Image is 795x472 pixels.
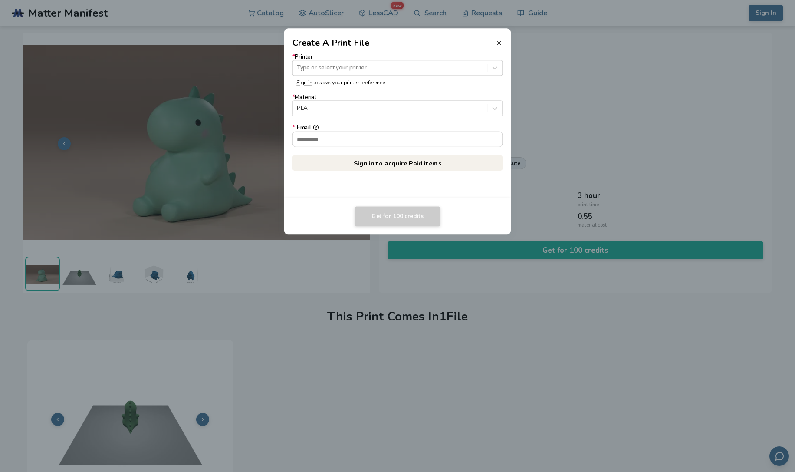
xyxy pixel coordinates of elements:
div: Email [292,125,503,131]
button: Get for 100 credits [355,206,440,226]
p: to save your printer preference [296,80,499,86]
a: Sign in [296,79,312,86]
h2: Create A Print File [292,36,370,49]
label: Material [292,94,503,116]
input: *PrinterType or select your printer... [297,65,299,71]
input: *Email [293,132,503,146]
input: *MaterialPLA [297,105,299,112]
label: Printer [292,53,503,76]
button: *Email [313,125,319,130]
a: Sign in to acquire Paid items [292,155,503,171]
